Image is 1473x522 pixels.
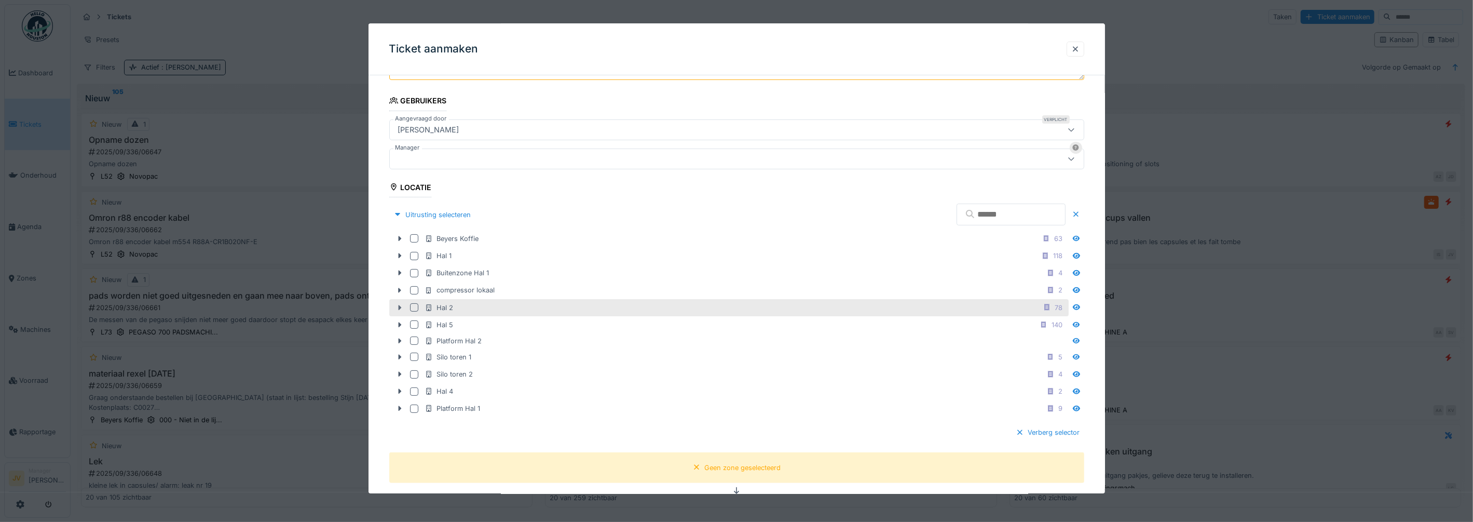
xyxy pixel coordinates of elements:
[425,369,473,379] div: Silo toren 2
[1055,234,1063,244] div: 63
[394,124,463,136] div: [PERSON_NAME]
[389,180,432,197] div: Locatie
[425,320,454,330] div: Hal 5
[1042,115,1070,124] div: Verplicht
[425,234,479,244] div: Beyers Koffie
[1059,352,1063,362] div: 5
[425,251,452,261] div: Hal 1
[1059,404,1063,414] div: 9
[425,404,481,414] div: Platform Hal 1
[389,93,447,111] div: Gebruikers
[1055,303,1063,313] div: 78
[1012,426,1084,440] div: Verberg selector
[393,143,422,152] label: Manager
[425,386,454,396] div: Hal 4
[1059,268,1063,278] div: 4
[1052,320,1063,330] div: 140
[1059,386,1063,396] div: 2
[389,43,479,56] h3: Ticket aanmaken
[389,208,475,222] div: Uitrusting selecteren
[425,303,454,313] div: Hal 2
[425,268,489,278] div: Buitenzone Hal 1
[393,114,449,123] label: Aangevraagd door
[705,463,781,473] div: Geen zone geselecteerd
[1054,251,1063,261] div: 118
[425,286,495,296] div: compressor lokaal
[1059,369,1063,379] div: 4
[1059,286,1063,296] div: 2
[425,336,482,346] div: Platform Hal 2
[425,352,472,362] div: Silo toren 1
